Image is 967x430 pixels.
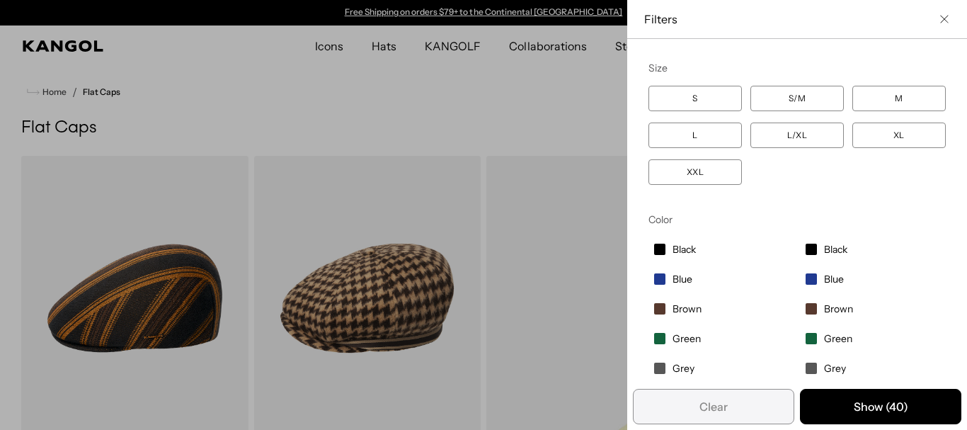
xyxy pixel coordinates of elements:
label: XL [852,123,946,148]
label: L [648,123,742,148]
label: S [648,86,742,111]
span: Green [673,332,701,345]
span: Grey [824,362,846,375]
label: L/XL [750,123,844,148]
span: Grey [673,362,694,375]
span: Brown [824,302,853,315]
div: Color [648,213,946,226]
button: Remove all filters [633,389,794,424]
span: Black [824,243,847,256]
button: Close filter list [939,13,950,25]
span: Blue [673,273,692,285]
button: Apply selected filters [800,389,961,424]
span: Green [824,332,852,345]
span: Brown [673,302,702,315]
label: M [852,86,946,111]
span: Black [673,243,696,256]
div: Size [648,62,946,74]
label: XXL [648,159,742,185]
span: Blue [824,273,844,285]
span: Filters [644,11,933,27]
label: S/M [750,86,844,111]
